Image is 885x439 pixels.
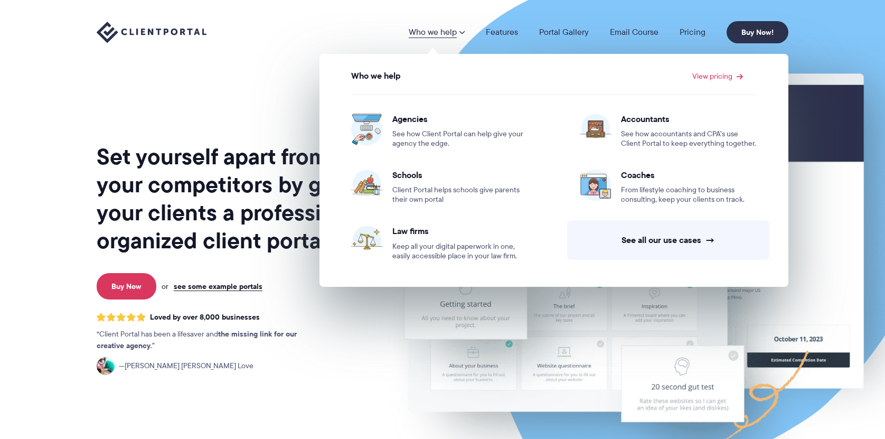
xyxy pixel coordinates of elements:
a: Buy Now [97,273,156,300]
a: Buy Now! [727,21,788,43]
span: [PERSON_NAME] [PERSON_NAME] Love [119,360,253,372]
span: See how accountants and CPA’s use Client Portal to keep everything together. [621,129,757,148]
ul: View pricing [325,85,783,272]
ul: Who we help [319,54,788,287]
span: Client Portal helps schools give parents their own portal [392,185,528,204]
a: Portal Gallery [539,28,589,36]
span: Loved by over 8,000 businesses [150,313,260,322]
span: Accountants [621,114,757,124]
a: Pricing [680,28,705,36]
span: → [705,235,715,246]
span: Agencies [392,114,528,124]
span: Keep all your digital paperwork in one, easily accessible place in your law firm. [392,242,528,261]
a: see some example portals [174,282,262,291]
a: See all our use cases [567,220,769,260]
a: Email Course [610,28,658,36]
span: Coaches [621,170,757,180]
span: Schools [392,170,528,180]
span: See how Client Portal can help give your agency the edge. [392,129,528,148]
a: View pricing [692,72,743,80]
span: Law firms [392,226,528,236]
strong: the missing link for our creative agency [97,328,297,351]
h1: Set yourself apart from your competitors by giving your clients a professional, organized client ... [97,143,373,255]
p: Client Portal has been a lifesaver and . [97,329,318,352]
a: Features [486,28,518,36]
span: Who we help [351,71,401,81]
a: Who we help [409,28,465,36]
span: From lifestyle coaching to business consulting, keep your clients on track. [621,185,757,204]
span: or [162,282,168,291]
